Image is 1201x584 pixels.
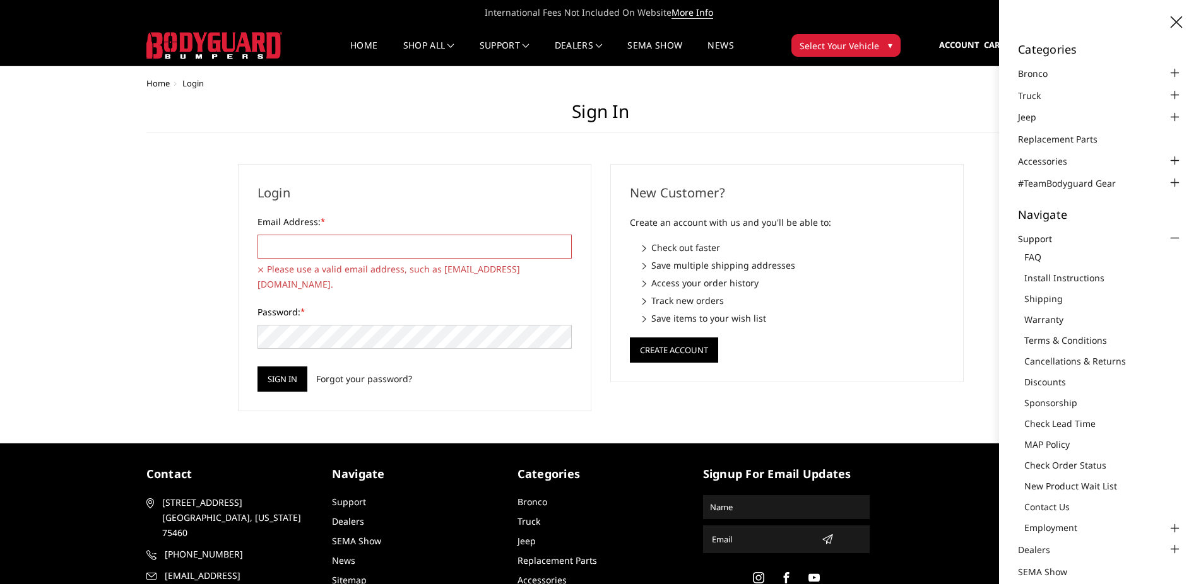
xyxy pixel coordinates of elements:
[1018,132,1113,146] a: Replacement Parts
[555,41,603,66] a: Dealers
[1018,89,1056,102] a: Truck
[162,495,309,540] span: [STREET_ADDRESS] [GEOGRAPHIC_DATA], [US_STATE] 75460
[1018,565,1083,578] a: SEMA Show
[146,547,313,562] a: [PHONE_NUMBER]
[146,32,282,59] img: BODYGUARD BUMPERS
[1024,250,1182,264] a: FAQ
[182,78,204,89] span: Login
[1024,313,1182,326] a: Warranty
[1024,417,1182,430] a: Check Lead Time
[480,41,530,66] a: Support
[1024,334,1182,347] a: Terms & Conditions
[1018,543,1066,556] a: Dealers
[800,39,879,52] span: Select Your Vehicle
[1024,292,1182,305] a: Shipping
[984,28,1017,62] a: Cart 0
[332,496,366,508] a: Support
[630,215,944,230] p: Create an account with us and you'll be able to:
[1018,67,1063,80] a: Bronco
[257,262,572,292] span: Please use a valid email address, such as [EMAIL_ADDRESS][DOMAIN_NAME].
[1024,354,1182,368] a: Cancellations & Returns
[642,294,944,307] li: Track new orders
[257,305,572,318] label: Password:
[630,337,718,363] button: Create Account
[703,465,870,482] h5: signup for email updates
[984,39,1005,50] span: Cart
[146,101,1055,132] h1: Sign in
[1024,375,1182,388] a: Discounts
[707,529,817,549] input: Email
[707,41,733,66] a: News
[1018,177,1132,190] a: #TeamBodyguard Gear
[1018,44,1182,55] h5: Categories
[705,497,868,517] input: Name
[403,41,454,66] a: shop all
[627,41,682,66] a: SEMA Show
[257,184,572,202] h2: Login
[939,28,979,62] a: Account
[518,515,540,527] a: Truck
[316,372,412,385] a: Forgot your password?
[1024,479,1182,493] a: New Product Wait List
[630,184,944,202] h2: New Customer?
[332,554,355,566] a: News
[518,554,597,566] a: Replacement Parts
[1024,438,1182,451] a: MAP Policy
[1018,209,1182,220] h5: Navigate
[630,342,718,354] a: Create Account
[1018,155,1083,168] a: Accessories
[642,312,944,325] li: Save items to your wish list
[257,366,307,392] input: Sign in
[332,515,364,527] a: Dealers
[642,259,944,272] li: Save multiple shipping addresses
[642,276,944,289] li: Access your order history
[146,465,313,482] h5: contact
[671,6,713,19] a: More Info
[939,39,979,50] span: Account
[518,535,536,547] a: Jeep
[1024,521,1182,534] a: Employment
[888,38,892,52] span: ▾
[791,34,901,57] button: Select Your Vehicle
[146,78,170,89] a: Home
[518,465,684,482] h5: Categories
[332,465,499,482] h5: Navigate
[165,547,311,562] span: [PHONE_NUMBER]
[1024,396,1182,409] a: Sponsorship
[1018,232,1068,245] a: Support
[642,241,944,254] li: Check out faster
[350,41,377,66] a: Home
[1024,271,1182,284] a: Install Instructions
[518,496,547,508] a: Bronco
[257,215,572,228] label: Email Address:
[1024,500,1182,513] a: Contact Us
[332,535,381,547] a: SEMA Show
[1024,458,1182,472] a: Check Order Status
[1018,110,1052,124] a: Jeep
